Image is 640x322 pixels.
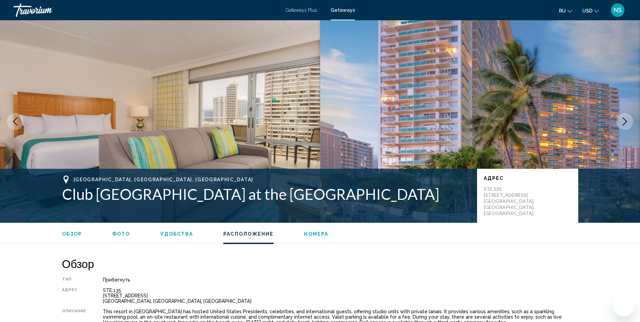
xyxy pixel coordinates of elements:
[7,113,24,130] button: Previous image
[616,113,633,130] button: Next image
[559,6,572,16] button: Change language
[304,231,328,237] button: Номера
[582,6,599,16] button: Change currency
[304,231,328,237] span: Номера
[223,231,274,237] button: Расположение
[103,288,578,304] div: STE 135 [STREET_ADDRESS] [GEOGRAPHIC_DATA], [GEOGRAPHIC_DATA], [GEOGRAPHIC_DATA]
[62,231,82,237] span: Обзор
[62,288,86,304] div: Адрес
[484,176,572,181] p: Адрес
[62,231,82,237] button: Обзор
[285,7,317,13] a: Getaways Plus
[609,3,627,17] button: User Menu
[160,231,193,237] button: Удобства
[484,186,538,216] p: STE 135 [STREET_ADDRESS] [GEOGRAPHIC_DATA], [GEOGRAPHIC_DATA], [GEOGRAPHIC_DATA]
[582,8,592,14] span: USD
[559,8,566,14] span: ru
[160,231,193,237] span: Удобства
[103,277,578,283] div: Прибегнуть
[62,185,470,203] h1: Club [GEOGRAPHIC_DATA] at the [GEOGRAPHIC_DATA]
[112,231,130,237] button: Фото
[112,231,130,237] span: Фото
[614,7,622,14] span: NS
[74,177,253,182] span: [GEOGRAPHIC_DATA], [GEOGRAPHIC_DATA], [GEOGRAPHIC_DATA]
[331,7,355,13] a: Getaways
[62,257,578,270] h2: Обзор
[62,277,86,283] div: Тип
[223,231,274,237] span: Расположение
[613,295,635,317] iframe: Кнопка запуска окна обмена сообщениями
[13,3,279,17] a: Travorium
